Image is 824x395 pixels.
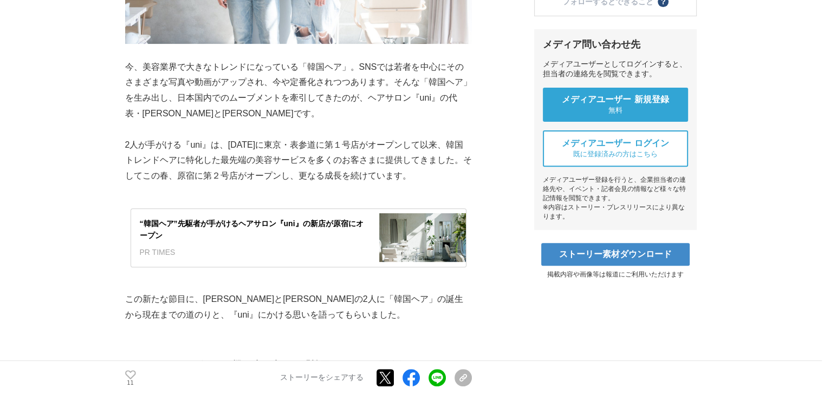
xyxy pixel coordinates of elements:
[125,137,472,184] p: 2人が手がける『uni』は、[DATE]に東京・表参道に第１号店がオープンして以来、韓国トレンドヘアに特化した最先端の美容サービスを多くのお客さまに提供してきました。そしてこの春、原宿に第２号店...
[543,60,688,79] div: メディアユーザーとしてログインすると、担当者の連絡先を閲覧できます。
[140,218,371,242] div: “韓国ヘア”先駆者が手がけるヘアサロン『uni』の新店が原宿にオープン
[608,106,622,115] span: 無料
[543,130,688,167] a: メディアユーザー ログイン 既に登録済みの方はこちら
[125,358,472,373] h3: スタイリストデビューを機に生み出した「韓国ヘア」が一躍人気に
[125,60,472,122] p: 今、美容業界で大きなトレンドになっている「韓国ヘア」。SNSでは若者を中心にそのさまざまな写真や動画がアップされ、今や定番化されつつあります。そんな「韓国ヘア」を生み出し、日本国内でのムーブメン...
[125,292,472,323] p: この新たな節目に、[PERSON_NAME]と[PERSON_NAME]の2人に「韓国ヘア」の誕生から現在までの道のりと、『uni』にかける思いを語ってもらいました。
[534,270,697,279] p: 掲載内容や画像等は報道にご利用いただけます
[573,149,658,159] span: 既に登録済みの方はこちら
[543,38,688,51] div: メディア問い合わせ先
[562,138,669,149] span: メディアユーザー ログイン
[125,380,136,386] p: 11
[140,246,371,258] div: PR TIMES
[543,88,688,122] a: メディアユーザー 新規登録 無料
[541,243,690,266] a: ストーリー素材ダウンロード
[562,94,669,106] span: メディアユーザー 新規登録
[131,208,466,267] a: “韓国ヘア”先駆者が手がけるヘアサロン『uni』の新店が原宿にオープンPR TIMES
[280,373,364,383] p: ストーリーをシェアする
[543,175,688,221] div: メディアユーザー登録を行うと、企業担当者の連絡先や、イベント・記者会見の情報など様々な特記情報を閲覧できます。 ※内容はストーリー・プレスリリースにより異なります。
